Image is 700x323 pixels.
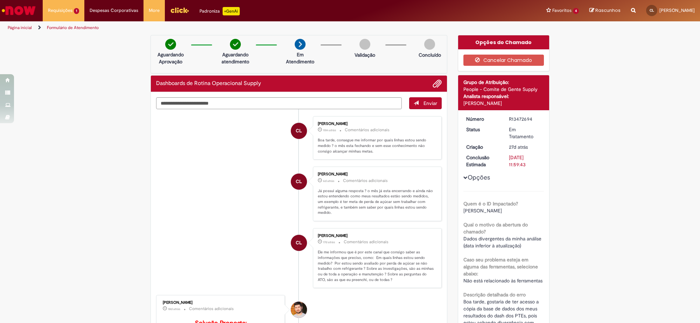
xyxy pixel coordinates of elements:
span: Dados divergentes da minha análise (data inferior à atualização) [463,236,543,249]
div: People - Comite de Gente Supply [463,86,544,93]
time: 02/09/2025 13:48:09 [509,144,528,150]
p: Ele me informou que é por este canal que consigo saber as informações que preciso, como: Em quais... [318,250,434,282]
h2: Dashboards de Rotina Operacional Supply Histórico de tíquete [156,80,261,87]
div: Padroniza [199,7,240,15]
span: 10m atrás [323,128,336,132]
span: CL [296,234,302,251]
dt: Criação [461,143,504,150]
span: More [149,7,160,14]
div: [PERSON_NAME] [318,234,434,238]
span: Requisições [48,7,72,14]
small: Comentários adicionais [343,178,388,184]
p: Aguardando Aprovação [154,51,188,65]
ul: Trilhas de página [5,21,461,34]
small: Comentários adicionais [189,306,234,312]
span: 18d atrás [168,307,180,311]
a: Formulário de Atendimento [47,25,99,30]
span: 17d atrás [323,240,335,244]
span: Não está relacionado às ferramentas [463,278,542,284]
span: 27d atrás [509,144,528,150]
button: Enviar [409,97,442,109]
p: Aguardando atendimento [218,51,252,65]
img: img-circle-grey.png [424,39,435,50]
span: CL [296,122,302,139]
b: Descrição detalhada do erro [463,292,526,298]
div: Cristiano Suzano Luiz [291,123,307,139]
img: arrow-next.png [295,39,306,50]
img: check-circle-green.png [230,39,241,50]
span: CL [650,8,654,13]
p: Em Atendimento [283,51,317,65]
time: 29/09/2025 13:26:12 [323,128,336,132]
span: Despesas Corporativas [90,7,138,14]
time: 12/09/2025 09:49:15 [168,307,180,311]
div: [PERSON_NAME] [318,172,434,176]
small: Comentários adicionais [344,239,388,245]
div: Opções do Chamado [458,35,549,49]
button: Adicionar anexos [433,79,442,88]
div: Bruno Gusmao Oliveira [291,302,307,318]
span: 6d atrás [323,179,334,183]
img: img-circle-grey.png [359,39,370,50]
img: click_logo_yellow_360x200.png [170,5,189,15]
span: CL [296,173,302,190]
p: Validação [355,51,375,58]
dt: Conclusão Estimada [461,154,504,168]
time: 24/09/2025 10:30:32 [323,179,334,183]
div: [PERSON_NAME] [163,301,279,305]
button: Cancelar Chamado [463,55,544,66]
span: Enviar [423,100,437,106]
a: Página inicial [8,25,32,30]
span: 4 [573,8,579,14]
p: Boa tarde, consegue me informar por quais linhas estou sendo medido ? o mês esta fechando e sem e... [318,138,434,154]
span: [PERSON_NAME] [659,7,695,13]
div: Cristiano Suzano Luiz [291,174,307,190]
span: Favoritos [552,7,572,14]
img: check-circle-green.png [165,39,176,50]
a: Rascunhos [589,7,621,14]
dt: Status [461,126,504,133]
div: Grupo de Atribuição: [463,79,544,86]
dt: Número [461,115,504,122]
span: [PERSON_NAME] [463,208,502,214]
div: [PERSON_NAME] [463,100,544,107]
div: [PERSON_NAME] [318,122,434,126]
div: Analista responsável: [463,93,544,100]
span: 1 [74,8,79,14]
p: Concluído [419,51,441,58]
span: Rascunhos [595,7,621,14]
p: +GenAi [223,7,240,15]
div: 02/09/2025 13:48:09 [509,143,541,150]
b: Quem é o ID Impactado? [463,201,518,207]
div: Cristiano Suzano Luiz [291,235,307,251]
div: R13472694 [509,115,541,122]
div: Em Tratamento [509,126,541,140]
p: Já possui alguma resposta ? o mês já esta encerrando e ainda não estou entendendo como meus resul... [318,188,434,216]
div: [DATE] 11:59:43 [509,154,541,168]
textarea: Digite sua mensagem aqui... [156,97,402,110]
b: Caso seu problema esteja em alguma das ferramentas, selecione abaixo: [463,257,538,277]
b: Qual o motivo da abertura do chamado? [463,222,528,235]
img: ServiceNow [1,3,37,17]
small: Comentários adicionais [345,127,390,133]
